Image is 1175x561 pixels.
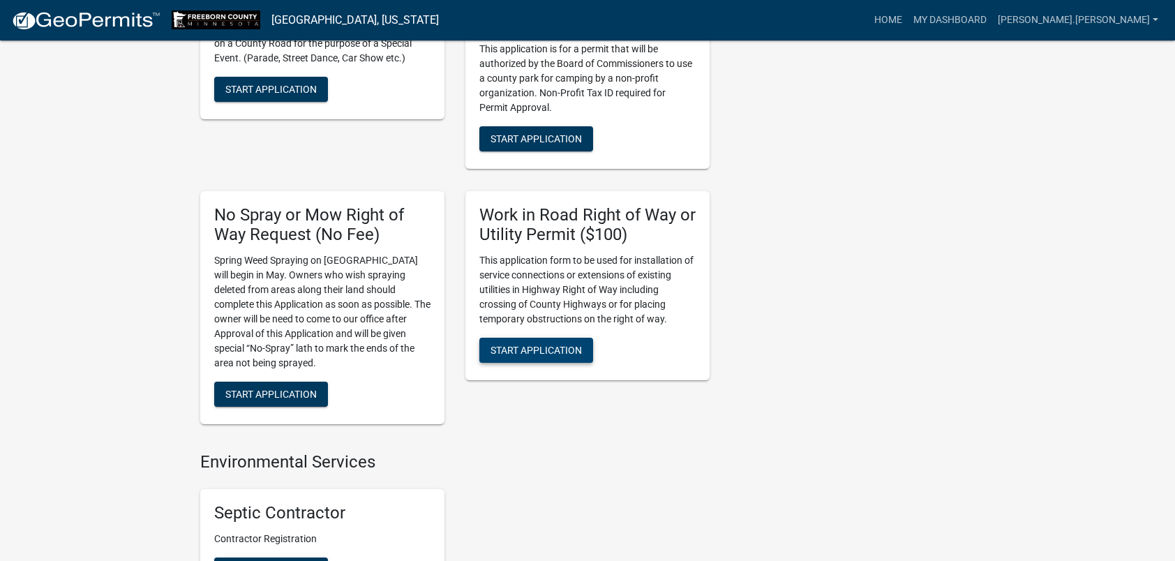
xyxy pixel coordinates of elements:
[214,253,431,371] p: Spring Weed Spraying on [GEOGRAPHIC_DATA] will begin in May. Owners who wish spraying deleted fro...
[225,389,317,400] span: Start Application
[479,205,696,246] h5: Work in Road Right of Way or Utility Permit ($100)
[214,503,431,523] h5: Septic Contractor
[479,126,593,151] button: Start Application
[200,452,710,472] h4: Environmental Services
[908,7,992,33] a: My Dashboard
[491,345,582,356] span: Start Application
[479,42,696,115] p: This application is for a permit that will be authorized by the Board of Commissioners to use a c...
[214,22,431,66] p: Permit to Temporarily Close or Restrict Movement on a County Road for the purpose of a Special Ev...
[225,83,317,94] span: Start Application
[214,532,431,546] p: Contractor Registration
[479,338,593,363] button: Start Application
[172,10,260,29] img: Freeborn County, Minnesota
[491,133,582,144] span: Start Application
[869,7,908,33] a: Home
[214,205,431,246] h5: No Spray or Mow Right of Way Request (No Fee)
[479,253,696,327] p: This application form to be used for installation of service connections or extensions of existin...
[214,382,328,407] button: Start Application
[992,7,1164,33] a: [PERSON_NAME].[PERSON_NAME]
[214,77,328,102] button: Start Application
[271,8,439,32] a: [GEOGRAPHIC_DATA], [US_STATE]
